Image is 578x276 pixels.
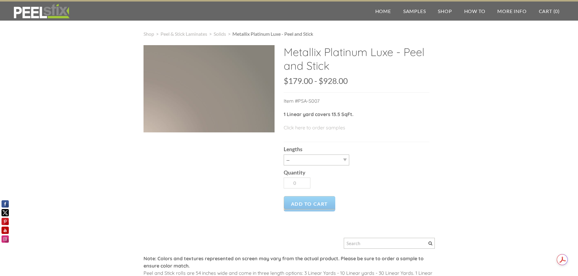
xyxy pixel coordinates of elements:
[284,45,429,77] h2: Metallix Platinum Luxe - Peel and Stick
[397,2,432,21] a: Samples
[12,4,71,19] img: REFACE SUPPLIES
[214,31,226,37] a: Solids
[226,31,232,37] span: >
[284,169,305,176] b: Quantity
[458,2,492,21] a: How To
[533,2,566,21] a: Cart (0)
[428,241,432,245] span: Search
[161,31,207,37] a: Peel & Stick Laminates
[207,31,214,37] span: >
[491,2,532,21] a: More Info
[432,2,458,21] a: Shop
[284,97,429,111] p: Item #PSA-S007
[284,76,348,86] span: $179.00 - $928.00
[154,31,161,37] span: >
[284,111,353,117] strong: 1 Linear yard covers 13.5 SqFt.
[284,125,345,131] a: Click here to order samples
[284,146,303,152] b: Lengths
[144,31,154,37] a: Shop
[555,8,558,14] span: 0
[144,255,424,269] font: Note: Colors and textures represented on screen may vary from the actual product. Please be sure ...
[369,2,397,21] a: Home
[284,196,336,211] a: Add to Cart
[232,31,313,37] span: Metallix Platinum Luxe - Peel and Stick
[344,238,435,249] input: Search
